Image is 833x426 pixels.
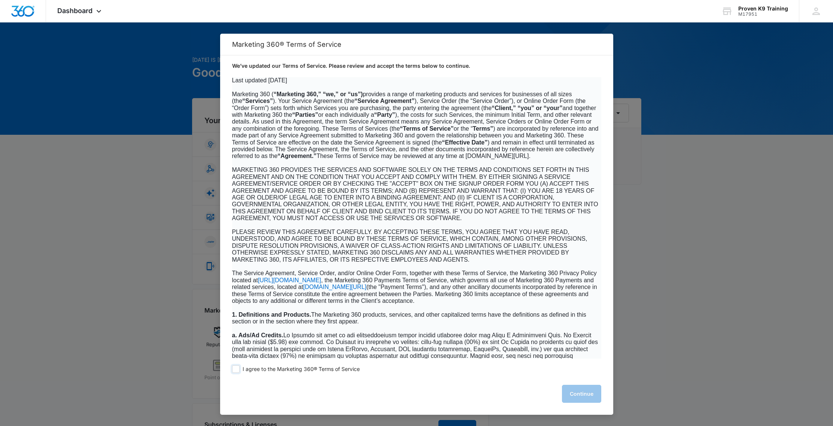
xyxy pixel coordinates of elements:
[442,139,487,146] b: “Effective Date”
[232,91,599,159] span: Marketing 360 ( provides a range of marketing products and services for businesses of all sizes (...
[232,40,601,48] h2: Marketing 360® Terms of Service
[232,284,597,304] span: (the "Payment Terms"), and any other ancillary documents incorporated by reference in these Terms...
[274,91,363,97] b: “Marketing 360,” “we,” or “us”)
[473,125,493,132] b: Terms”
[232,77,287,83] span: Last updated [DATE]
[303,284,367,290] a: [DOMAIN_NAME][URL]
[492,105,562,111] b: “Client,” “you” or “your”
[258,277,321,283] span: [URL][DOMAIN_NAME]
[738,6,788,12] div: account name
[738,12,788,17] div: account id
[232,311,586,325] span: The Marketing 360 products, services, and other capitalized terms have the definitions as defined...
[238,311,311,318] b: Definitions and Products.
[243,366,360,373] span: I agree to the Marketing 360® Terms of Service
[232,311,237,318] span: 1.
[400,125,454,132] b: “Terms of Service”
[277,153,316,159] b: “Agreement.”
[232,332,283,338] span: a. Ads/Ad Credits.
[562,385,601,403] button: Continue
[232,270,597,283] span: The Service Agreement, Service Order, and/or Online Order Form, together with these Terms of Serv...
[232,277,594,290] span: , the Marketing 360 Payments Terms of Service, which governs all use of Marketing 360 Payments an...
[374,112,395,118] b: “Party”
[232,62,601,70] p: We’ve updated our Terms of Service. Please review and accept the terms below to continue.
[355,98,414,104] b: “Service Agreement”
[258,277,321,283] a: [URL][DOMAIN_NAME]
[242,98,273,104] b: “Services”
[57,7,92,15] span: Dashboard
[292,112,318,118] b: “Parties”
[232,167,598,221] span: MARKETING 360 PROVIDES THE SERVICES AND SOFTWARE SOLELY ON THE TERMS AND CONDITIONS SET FORTH IN ...
[232,229,587,263] span: PLEASE REVIEW THIS AGREEMENT CAREFULLY. BY ACCEPTING THESE TERMS, YOU AGREE THAT YOU HAVE READ, U...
